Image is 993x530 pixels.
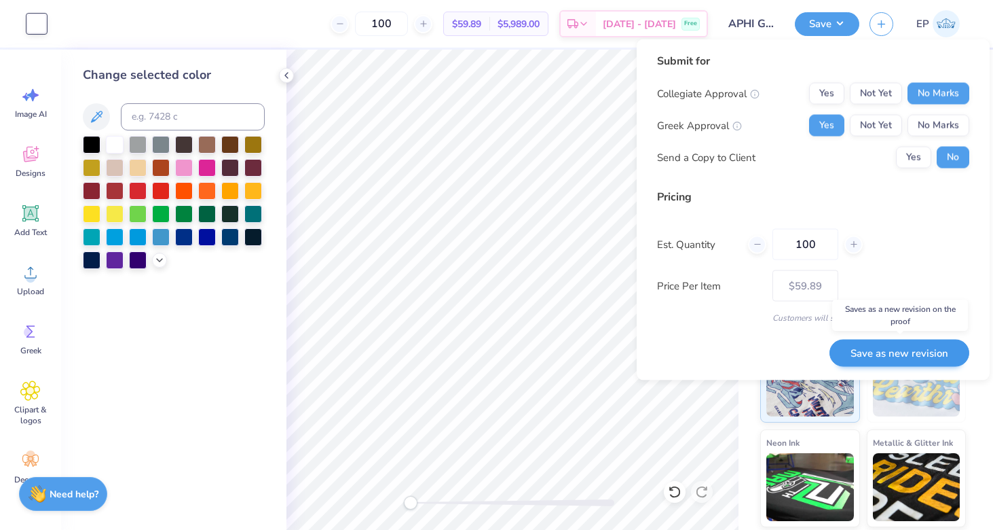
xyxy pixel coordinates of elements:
[766,453,854,521] img: Neon Ink
[684,19,697,29] span: Free
[907,115,969,137] button: No Marks
[657,86,760,101] div: Collegiate Approval
[832,300,968,331] div: Saves as a new revision on the proof
[766,349,854,417] img: Standard
[657,53,969,69] div: Submit for
[121,103,265,130] input: e.g. 7428 c
[795,12,859,36] button: Save
[83,66,265,84] div: Change selected color
[657,312,969,324] div: Customers will see this price on HQ.
[873,349,960,417] img: Puff Ink
[873,453,960,521] img: Metallic & Glitter Ink
[937,147,969,169] button: No
[916,16,929,32] span: EP
[910,10,966,37] a: EP
[8,404,53,426] span: Clipart & logos
[850,83,902,105] button: Not Yet
[14,227,47,238] span: Add Text
[15,109,47,120] span: Image AI
[657,189,969,205] div: Pricing
[809,83,844,105] button: Yes
[933,10,960,37] img: Ella Parastaran
[14,474,47,485] span: Decorate
[657,278,762,294] label: Price Per Item
[772,229,838,260] input: – –
[50,488,98,501] strong: Need help?
[657,236,738,252] label: Est. Quantity
[718,10,785,37] input: Untitled Design
[657,149,755,165] div: Send a Copy to Client
[896,147,931,169] button: Yes
[766,436,800,450] span: Neon Ink
[657,118,742,133] div: Greek Approval
[829,339,969,367] button: Save as new revision
[16,168,45,179] span: Designs
[809,115,844,137] button: Yes
[873,436,953,450] span: Metallic & Glitter Ink
[17,286,44,297] span: Upload
[603,17,676,31] span: [DATE] - [DATE]
[20,345,41,356] span: Greek
[355,12,408,36] input: – –
[498,17,540,31] span: $5,989.00
[850,115,902,137] button: Not Yet
[907,83,969,105] button: No Marks
[452,17,481,31] span: $59.89
[404,496,417,510] div: Accessibility label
